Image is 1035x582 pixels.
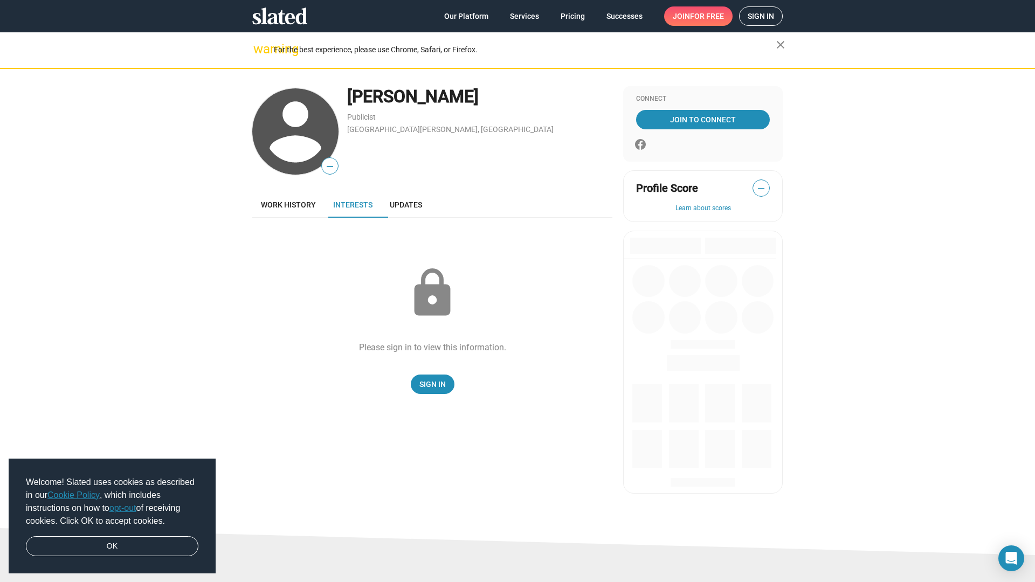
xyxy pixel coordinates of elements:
span: for free [690,6,724,26]
div: Connect [636,95,770,103]
span: Successes [606,6,643,26]
span: Services [510,6,539,26]
div: Open Intercom Messenger [998,545,1024,571]
span: Work history [261,200,316,209]
span: Our Platform [444,6,488,26]
span: Join To Connect [638,110,768,129]
a: opt-out [109,503,136,512]
a: Updates [381,192,431,218]
div: [PERSON_NAME] [347,85,612,108]
a: Services [501,6,548,26]
div: Please sign in to view this information. [359,342,506,353]
span: — [753,182,769,196]
span: — [322,160,338,174]
mat-icon: close [774,38,787,51]
a: [GEOGRAPHIC_DATA][PERSON_NAME], [GEOGRAPHIC_DATA] [347,125,554,134]
span: Welcome! Slated uses cookies as described in our , which includes instructions on how to of recei... [26,476,198,528]
a: Sign in [739,6,783,26]
span: Sign In [419,375,446,394]
a: Sign In [411,375,454,394]
a: dismiss cookie message [26,536,198,557]
mat-icon: warning [253,43,266,56]
span: Profile Score [636,181,698,196]
a: Joinfor free [664,6,733,26]
div: cookieconsent [9,459,216,574]
div: For the best experience, please use Chrome, Safari, or Firefox. [274,43,776,57]
mat-icon: lock [405,266,459,320]
span: Updates [390,200,422,209]
span: Interests [333,200,372,209]
span: Pricing [561,6,585,26]
a: Successes [598,6,651,26]
a: Cookie Policy [47,490,100,500]
a: Join To Connect [636,110,770,129]
a: Publicist [347,113,376,121]
a: Work history [252,192,325,218]
span: Join [673,6,724,26]
button: Learn about scores [636,204,770,213]
a: Interests [325,192,381,218]
a: Pricing [552,6,594,26]
span: Sign in [748,7,774,25]
a: Our Platform [436,6,497,26]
